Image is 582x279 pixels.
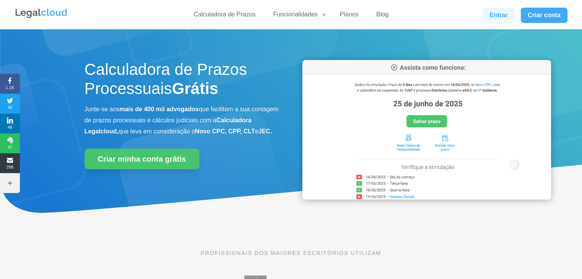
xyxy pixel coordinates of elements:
[85,117,252,135] b: Calculadora Legalcloud,
[15,8,68,19] img: Legalcloud Logo
[85,149,199,169] a: Criar minha conta grátis
[119,106,199,112] b: mais de 400 mil advogados
[269,11,327,22] a: Funcionalidades
[195,128,255,135] b: Novo CPC, CPP, CLT
[302,194,551,201] a: Calculadora de Prazos Processuais da Legalcloud
[521,8,567,23] a: Criar conta
[15,14,68,20] a: Logo da Legalcloud
[85,60,280,102] h1: Calculadora de Prazos Processuais
[483,8,515,23] a: Entrar
[302,60,551,200] img: Calculadora de Prazos Processuais da Legalcloud
[85,104,280,137] p: Junte-se aos que facilitam a sua contagem de prazos processuais e cálculos judiciais com a que le...
[85,249,498,257] p: PROFISSIONAIS DOS MAIORES ESCRITÓRIOS UTILIZAM
[172,79,218,97] strong: Grátis
[189,11,260,22] a: Calculadora de Prazos
[372,11,393,22] a: Blog
[258,128,272,135] b: JEC.
[335,11,363,22] a: Planos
